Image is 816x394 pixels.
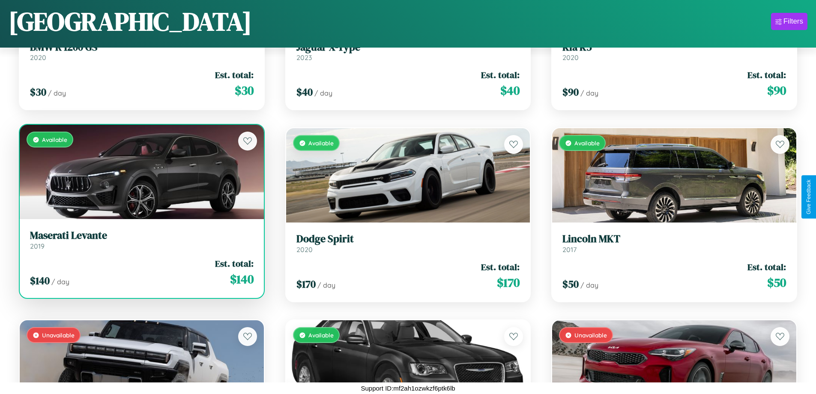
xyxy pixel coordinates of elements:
[42,331,75,339] span: Unavailable
[783,17,803,26] div: Filters
[308,139,334,147] span: Available
[562,233,786,245] h3: Lincoln MKT
[9,4,252,39] h1: [GEOGRAPHIC_DATA]
[215,69,254,81] span: Est. total:
[215,257,254,270] span: Est. total:
[562,85,579,99] span: $ 90
[747,69,786,81] span: Est. total:
[308,331,334,339] span: Available
[296,41,520,54] h3: Jaguar X-Type
[30,41,254,62] a: BMW R 1200 GS2020
[771,13,807,30] button: Filters
[361,382,455,394] p: Support ID: mf2ah1ozwkzf6ptk6lb
[497,274,520,291] span: $ 170
[562,41,786,62] a: Kia K52020
[296,233,520,254] a: Dodge Spirit2020
[30,229,254,242] h3: Maserati Levante
[580,281,598,289] span: / day
[30,229,254,250] a: Maserati Levante2019
[48,89,66,97] span: / day
[562,53,579,62] span: 2020
[767,82,786,99] span: $ 90
[296,41,520,62] a: Jaguar X-Type2023
[30,85,46,99] span: $ 30
[481,261,520,273] span: Est. total:
[500,82,520,99] span: $ 40
[51,277,69,286] span: / day
[30,242,45,250] span: 2019
[562,233,786,254] a: Lincoln MKT2017
[30,274,50,288] span: $ 140
[235,82,254,99] span: $ 30
[30,53,46,62] span: 2020
[562,245,577,254] span: 2017
[481,69,520,81] span: Est. total:
[747,261,786,273] span: Est. total:
[580,89,598,97] span: / day
[230,271,254,288] span: $ 140
[562,277,579,291] span: $ 50
[574,139,600,147] span: Available
[767,274,786,291] span: $ 50
[562,41,786,54] h3: Kia K5
[30,41,254,54] h3: BMW R 1200 GS
[806,180,812,214] div: Give Feedback
[296,245,313,254] span: 2020
[296,85,313,99] span: $ 40
[296,53,312,62] span: 2023
[317,281,335,289] span: / day
[574,331,607,339] span: Unavailable
[42,136,67,143] span: Available
[296,233,520,245] h3: Dodge Spirit
[314,89,332,97] span: / day
[296,277,316,291] span: $ 170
